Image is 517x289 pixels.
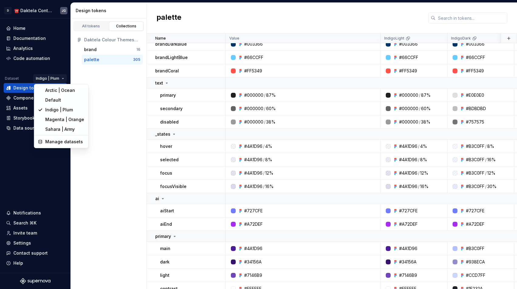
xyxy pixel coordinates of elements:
a: Manage datasets [36,137,87,147]
div: Manage datasets [45,139,85,145]
div: Indigo | Plum [45,107,85,113]
div: Magenta | Orange [45,117,85,123]
div: Sahara | Army [45,126,85,132]
div: Default [45,97,85,103]
div: Arctic | Ocean [45,87,85,93]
